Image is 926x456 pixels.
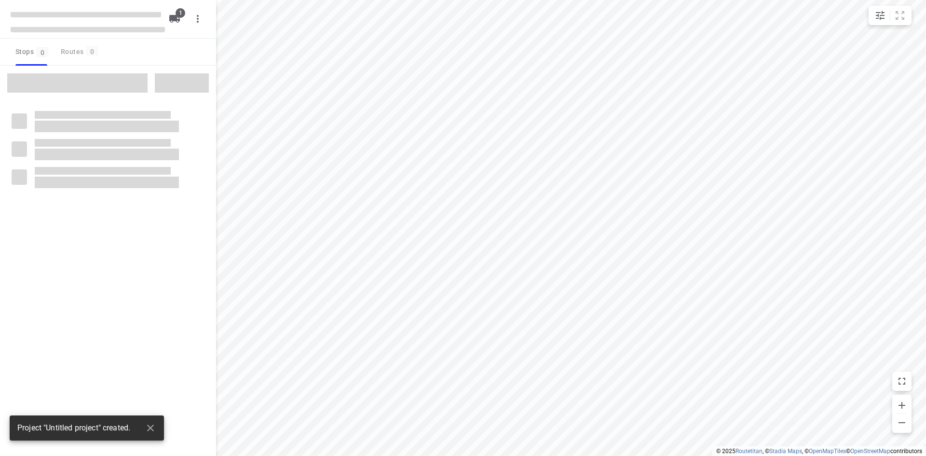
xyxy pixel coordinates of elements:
[17,423,130,434] span: Project "Untitled project" created.
[850,448,890,455] a: OpenStreetMap
[769,448,802,455] a: Stadia Maps
[809,448,846,455] a: OpenMapTiles
[716,448,922,455] li: © 2025 , © , © © contributors
[735,448,763,455] a: Routetitan
[869,6,912,25] div: small contained button group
